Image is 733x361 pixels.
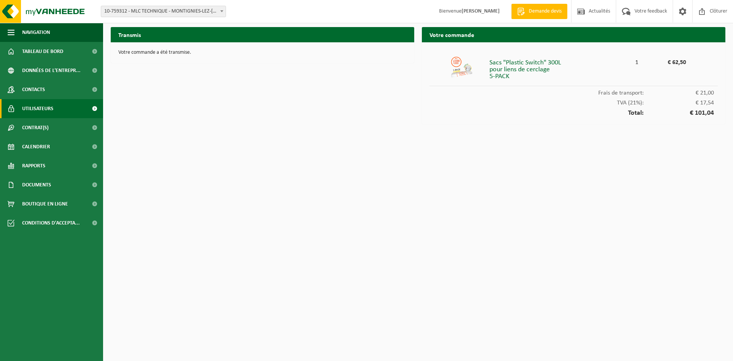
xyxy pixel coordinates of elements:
[22,118,48,137] span: Contrat(s)
[429,96,718,106] div: TVA (21%):
[22,23,50,42] span: Navigation
[644,90,714,96] span: € 21,00
[118,50,407,55] p: Votre commande a été transmise.
[22,99,53,118] span: Utilisateurs
[22,61,81,80] span: Données de l'entrepr...
[101,6,226,17] span: 10-759312 - MLC TECHNIQUE - MONTIGNIES-LEZ-LENS
[22,137,50,156] span: Calendrier
[22,175,51,194] span: Documents
[489,56,630,80] div: Sacs "Plastic Switch" 300L pour liens de cerclage 5-PACK
[429,86,718,96] div: Frais de transport:
[22,194,68,213] span: Boutique en ligne
[22,156,45,175] span: Rapports
[644,110,714,117] span: € 101,04
[450,56,473,79] img: 01-999952
[644,56,686,66] div: € 62,50
[111,27,414,42] h2: Transmis
[429,106,718,117] div: Total:
[511,4,567,19] a: Demande devis
[22,80,45,99] span: Contacts
[630,56,644,66] div: 1
[527,8,563,15] span: Demande devis
[22,213,80,233] span: Conditions d'accepta...
[644,100,714,106] span: € 17,54
[462,8,500,14] strong: [PERSON_NAME]
[22,42,63,61] span: Tableau de bord
[422,27,725,42] h2: Votre commande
